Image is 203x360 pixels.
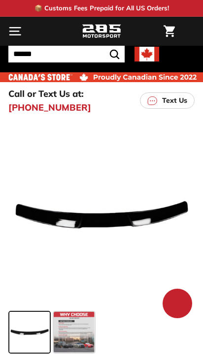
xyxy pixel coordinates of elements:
p: Call or Text Us at: [8,87,84,100]
inbox-online-store-chat: Shopify online store chat [160,289,195,321]
a: Cart [159,17,180,45]
p: Text Us [162,95,187,106]
p: 📦 Customs Fees Prepaid for All US Orders! [34,3,169,13]
img: Logo_285_Motorsport_areodynamics_components [82,23,121,40]
a: [PHONE_NUMBER] [8,101,91,114]
input: Search [8,46,125,62]
a: Text Us [140,92,195,109]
